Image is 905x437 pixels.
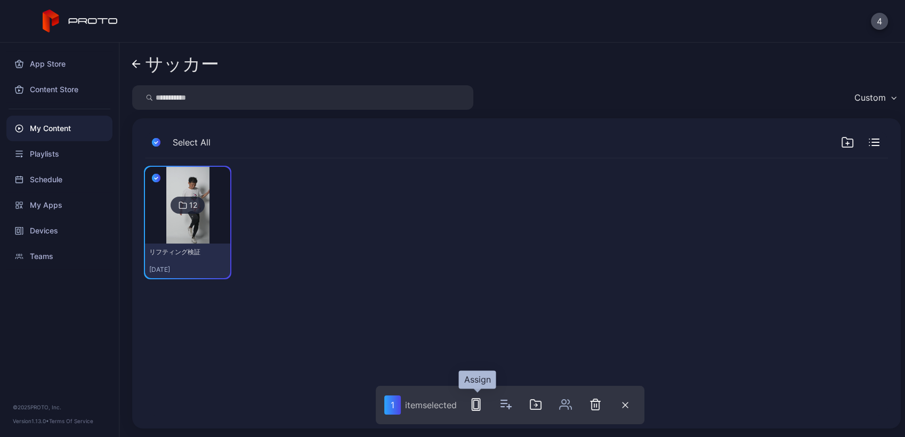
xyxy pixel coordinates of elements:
a: My Content [6,116,112,141]
a: Playlists [6,141,112,167]
a: Schedule [6,167,112,192]
a: Devices [6,218,112,244]
div: item selected [405,400,457,410]
span: Select All [173,136,211,149]
div: 12 [189,200,197,210]
div: Assign [458,370,496,389]
div: サッカー [145,54,219,74]
div: Custom [854,92,886,103]
div: © 2025 PROTO, Inc. [13,403,106,411]
div: リフティング検証 [149,248,208,256]
div: [DATE] [149,265,226,274]
a: Teams [6,244,112,269]
a: Content Store [6,77,112,102]
a: サッカー [132,51,219,77]
a: My Apps [6,192,112,218]
button: Custom [849,85,901,110]
span: Version 1.13.0 • [13,418,49,424]
button: リフティング検証[DATE] [145,244,230,278]
a: Terms Of Service [49,418,93,424]
div: 1 [384,395,401,415]
a: App Store [6,51,112,77]
button: 4 [871,13,888,30]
